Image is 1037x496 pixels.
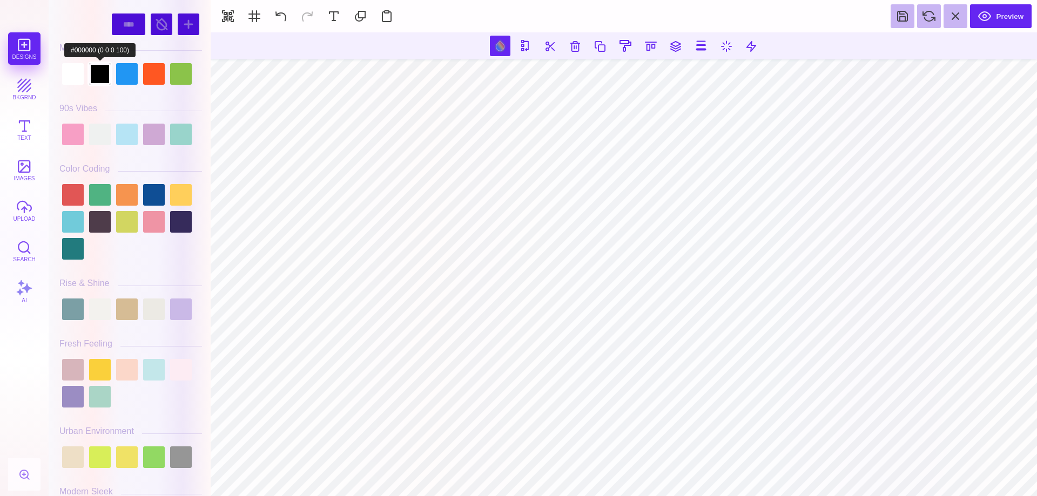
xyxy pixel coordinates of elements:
button: Text [8,113,41,146]
div: Color Coding [59,164,110,174]
div: My Colors [59,43,98,53]
div: Fresh Feeling [59,339,112,349]
button: AI [8,275,41,308]
button: Preview [970,4,1032,28]
div: Urban Environment [59,426,134,436]
div: 90s Vibes [59,104,97,113]
button: upload [8,194,41,227]
div: Rise & Shine [59,278,110,288]
button: images [8,154,41,186]
button: bkgrnd [8,73,41,105]
button: Search [8,235,41,267]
